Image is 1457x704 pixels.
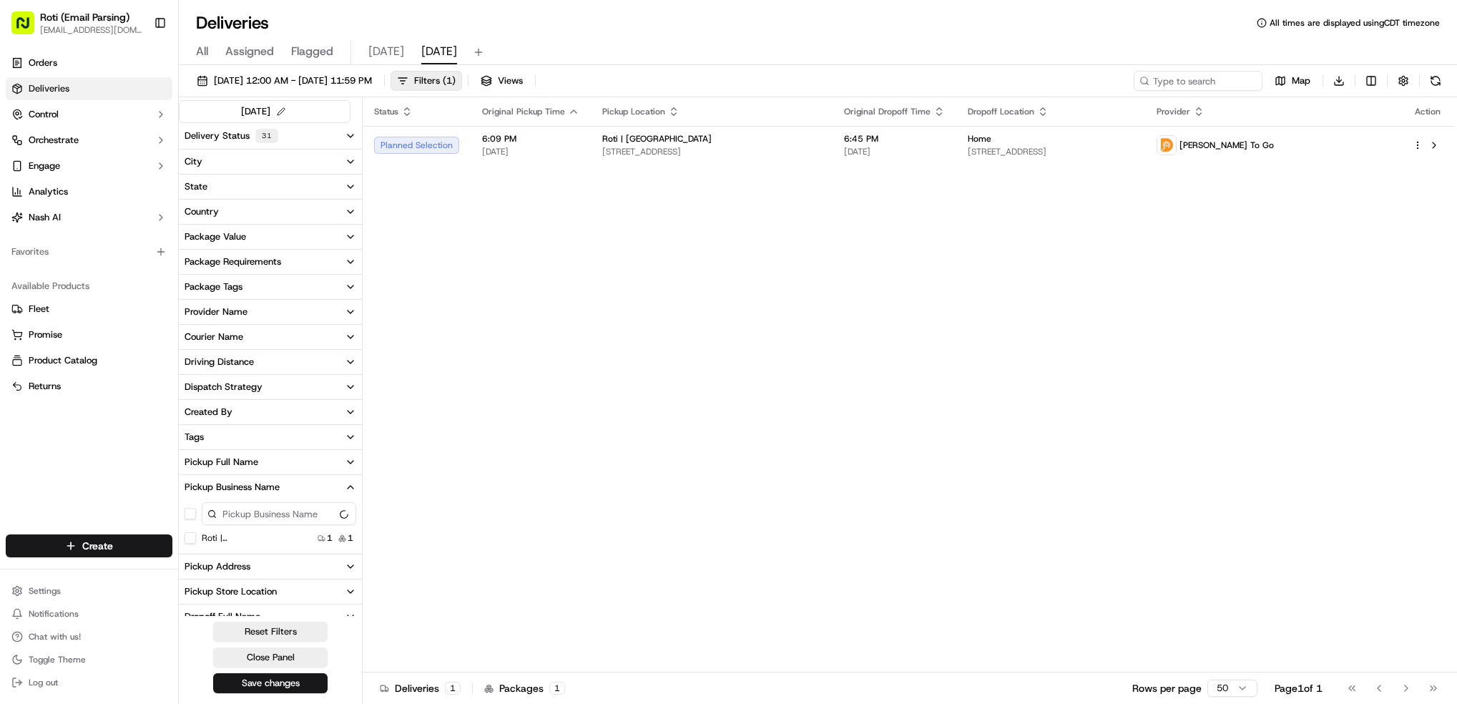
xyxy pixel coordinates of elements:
span: ( 1 ) [443,74,456,87]
div: Dropoff Full Name [185,610,260,623]
button: Fleet [6,298,172,321]
span: [DATE] [368,43,404,60]
span: [PERSON_NAME] To Go [1179,140,1274,151]
button: City [179,150,362,174]
span: Views [498,74,523,87]
div: City [185,155,202,168]
button: Nash AI [6,206,172,229]
span: All times are displayed using CDT timezone [1270,17,1440,29]
span: Fleet [29,303,49,316]
span: [DATE] 12:00 AM - [DATE] 11:59 PM [214,74,372,87]
button: Create [6,534,172,557]
span: Notifications [29,608,79,620]
div: Created By [185,406,232,419]
button: Dispatch Strategy [179,375,362,399]
button: Created By [179,400,362,424]
span: Original Dropoff Time [844,106,931,117]
input: Pickup Business Name [202,502,356,525]
button: [EMAIL_ADDRESS][DOMAIN_NAME] [40,24,142,36]
span: Flagged [291,43,333,60]
button: Chat with us! [6,627,172,647]
span: Home [968,133,991,145]
button: Roti (Email Parsing) [40,10,129,24]
button: Product Catalog [6,349,172,372]
div: Deliveries [380,681,461,695]
div: Provider Name [185,305,247,318]
span: Analytics [29,185,68,198]
div: Pickup Business Name [185,481,280,494]
div: 31 [255,129,278,143]
a: Deliveries [6,77,172,100]
span: [STREET_ADDRESS] [602,146,821,157]
button: Log out [6,673,172,693]
span: [DATE] [482,146,579,157]
h1: Deliveries [196,11,269,34]
div: Country [185,205,219,218]
span: Orchestrate [29,134,79,147]
div: Pickup Address [185,560,250,573]
button: Dropoff Full Name [179,605,362,629]
span: Filters [414,74,456,87]
span: 6:09 PM [482,133,579,145]
button: Map [1268,71,1317,91]
button: Delivery Status31 [179,123,362,149]
button: Engage [6,155,172,177]
button: Package Tags [179,275,362,299]
div: Delivery Status [185,129,278,143]
span: Chat with us! [29,631,81,642]
div: Courier Name [185,331,243,343]
div: 1 [549,682,565,695]
span: Dropoff Location [968,106,1034,117]
span: [STREET_ADDRESS] [968,146,1134,157]
a: Orders [6,52,172,74]
span: [DATE] [421,43,457,60]
button: Pickup Full Name [179,450,362,474]
button: Views [474,71,529,91]
a: Returns [11,380,167,393]
button: State [179,175,362,199]
span: Assigned [225,43,274,60]
div: Package Value [185,230,246,243]
button: Courier Name [179,325,362,349]
span: Nash AI [29,211,61,224]
button: Driving Distance [179,350,362,374]
span: Settings [29,585,61,597]
span: 1 [348,532,353,544]
div: Dispatch Strategy [185,381,263,393]
label: Roti | [GEOGRAPHIC_DATA] [202,532,293,544]
span: Returns [29,380,61,393]
div: Package Tags [185,280,242,293]
a: Fleet [11,303,167,316]
button: Refresh [1426,71,1446,91]
button: Close Panel [213,647,328,668]
p: Rows per page [1132,681,1202,695]
div: Available Products [6,275,172,298]
div: State [185,180,207,193]
button: Settings [6,581,172,601]
span: Control [29,108,59,121]
span: Product Catalog [29,354,97,367]
div: Driving Distance [185,356,254,368]
input: Type to search [1134,71,1262,91]
button: Pickup Address [179,554,362,579]
span: Log out [29,677,58,688]
button: Promise [6,323,172,346]
button: Notifications [6,604,172,624]
div: Pickup Full Name [185,456,258,469]
span: Promise [29,328,62,341]
button: Control [6,103,172,126]
div: Favorites [6,240,172,263]
button: Roti (Email Parsing)[EMAIL_ADDRESS][DOMAIN_NAME] [6,6,148,40]
a: Analytics [6,180,172,203]
div: Pickup Store Location [185,585,277,598]
button: Country [179,200,362,224]
span: Map [1292,74,1310,87]
span: Status [374,106,398,117]
img: ddtg_logo_v2.png [1157,136,1176,155]
button: [DATE] 12:00 AM - [DATE] 11:59 PM [190,71,378,91]
span: All [196,43,208,60]
div: 1 [445,682,461,695]
button: Returns [6,375,172,398]
span: Toggle Theme [29,654,86,665]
